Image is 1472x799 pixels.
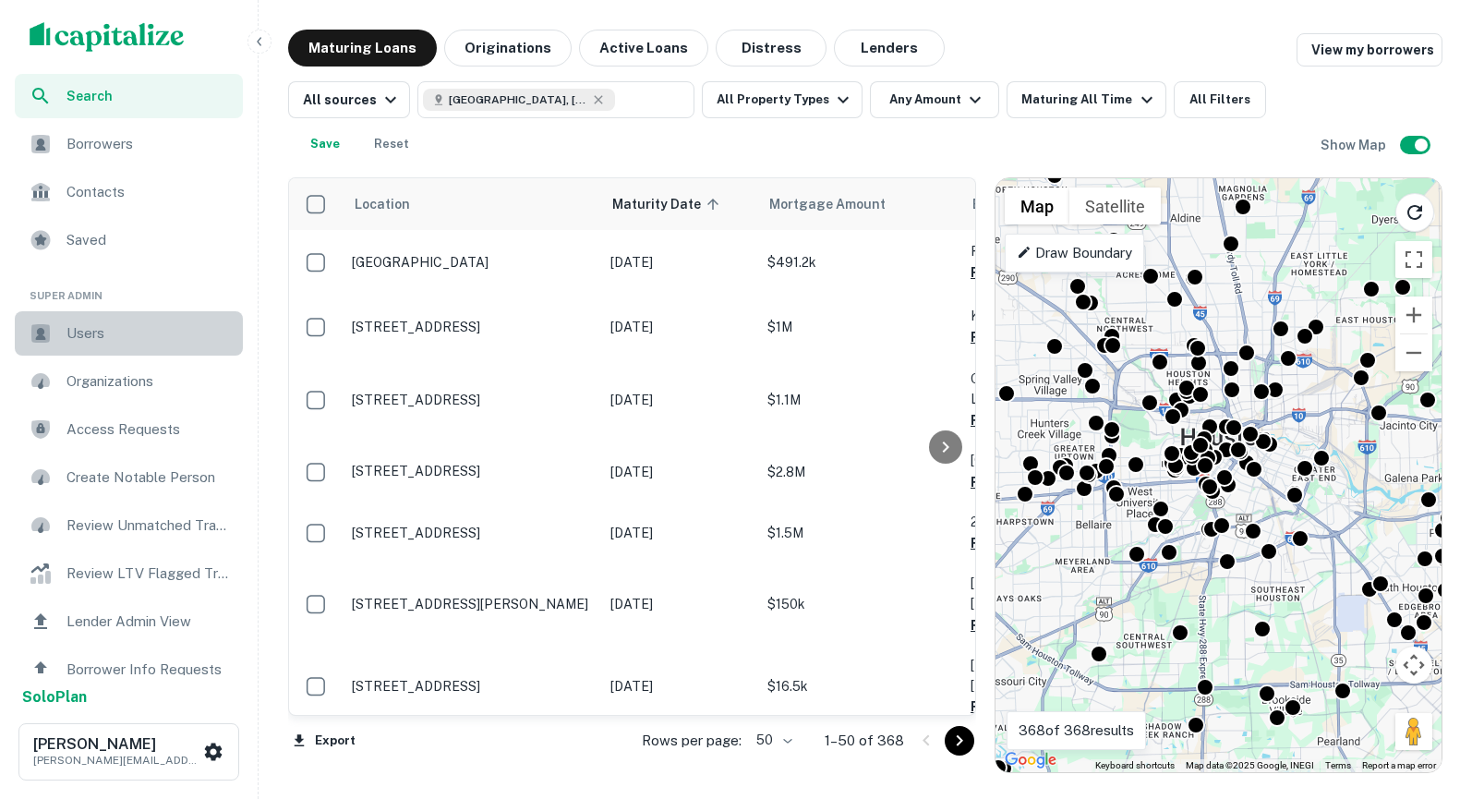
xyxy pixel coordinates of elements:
span: Map data ©2025 Google, INEGI [1186,760,1314,770]
button: Request Borrower Info [971,261,1120,284]
a: Review Unmatched Transactions [15,503,243,548]
button: Request Borrower Info [971,614,1120,636]
p: [DATE] [610,252,749,272]
span: Borrowers [66,133,232,155]
p: [STREET_ADDRESS] [352,463,592,479]
button: Distress [716,30,826,67]
p: [DATE] [610,462,749,482]
a: SoloPlan [22,686,87,708]
p: $491.2k [767,252,952,272]
p: [GEOGRAPHIC_DATA] LP [971,450,1155,470]
p: Rima Group INC [971,241,1155,261]
a: Borrower Info Requests [15,648,243,692]
p: Green Tower Development LLC [971,369,1155,409]
button: Maturing All Time [1007,81,1165,118]
button: Toggle fullscreen view [1395,241,1432,278]
a: View my borrowers [1297,33,1442,67]
div: 0 0 [995,178,1442,772]
button: Zoom out [1395,334,1432,371]
p: [STREET_ADDRESS] [352,319,592,335]
button: Show satellite imagery [1069,188,1161,224]
button: Any Amount [870,81,999,118]
p: $16.5k [767,676,952,696]
button: Reload search area [1395,193,1434,232]
button: All Filters [1174,81,1266,118]
a: Borrowers [15,122,243,166]
button: [PERSON_NAME][PERSON_NAME][EMAIL_ADDRESS][PERSON_NAME][DOMAIN_NAME] [18,723,239,781]
img: Google [1000,748,1061,772]
button: Export [288,727,360,755]
a: Report a map error [1362,760,1436,770]
button: Request Borrower Info [971,696,1120,718]
button: Map camera controls [1395,647,1432,684]
p: Kiss Real Properties III LLC [971,306,1155,326]
a: Terms (opens in new tab) [1325,760,1351,770]
div: Organizations [15,359,243,404]
p: $1M [767,317,952,337]
a: Contacts [15,170,243,214]
span: Review Unmatched Transactions [66,515,232,537]
p: [DATE] [610,594,749,614]
span: Lender Admin View [66,611,232,633]
span: Access Requests [66,418,232,441]
div: Maturing All Time [1021,89,1157,111]
a: Saved [15,218,243,262]
span: Users [66,322,232,345]
p: [GEOGRAPHIC_DATA] [352,254,592,271]
p: [PERSON_NAME] [PERSON_NAME] [971,573,1155,613]
h6: [PERSON_NAME] [33,737,199,752]
p: [DATE] [610,676,749,696]
button: Request Borrower Info [971,409,1120,431]
p: $150k [767,594,952,614]
p: 2017 Preston LLC [971,512,1155,532]
div: All sources [303,89,402,111]
th: Location [343,178,601,230]
span: [GEOGRAPHIC_DATA], [GEOGRAPHIC_DATA], [GEOGRAPHIC_DATA] [449,91,587,108]
span: Borrower Name [972,193,1069,215]
a: Search [15,74,243,118]
button: Show street map [1005,188,1069,224]
p: $1.1M [767,390,952,410]
a: Access Requests [15,407,243,452]
a: Create Notable Person [15,455,243,500]
h6: Show Map [1321,135,1389,155]
span: Maturity Date [612,193,725,215]
span: Organizations [66,370,232,393]
iframe: Chat Widget [1380,651,1472,740]
p: [DATE] [610,317,749,337]
button: All Property Types [702,81,863,118]
p: [STREET_ADDRESS] [352,678,592,695]
p: [DATE] [610,523,749,543]
a: Review LTV Flagged Transactions [15,551,243,596]
p: [PERSON_NAME] [PERSON_NAME] [971,655,1155,696]
button: Reset [362,126,421,163]
button: Lenders [834,30,945,67]
p: [STREET_ADDRESS][PERSON_NAME] [352,596,592,612]
strong: Solo Plan [22,688,87,706]
button: Save your search to get updates of matches that match your search criteria. [296,126,355,163]
a: Open this area in Google Maps (opens a new window) [1000,748,1061,772]
button: All sources [288,81,410,118]
span: Location [354,193,410,215]
th: Mortgage Amount [758,178,961,230]
button: Originations [444,30,572,67]
button: Zoom in [1395,297,1432,333]
span: Review LTV Flagged Transactions [66,563,232,585]
span: Contacts [66,181,232,203]
th: Maturity Date [601,178,758,230]
div: 50 [749,727,795,754]
button: Go to next page [945,726,974,756]
p: [PERSON_NAME][EMAIL_ADDRESS][PERSON_NAME][DOMAIN_NAME] [33,752,199,769]
div: Users [15,311,243,356]
span: Saved [66,229,232,251]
